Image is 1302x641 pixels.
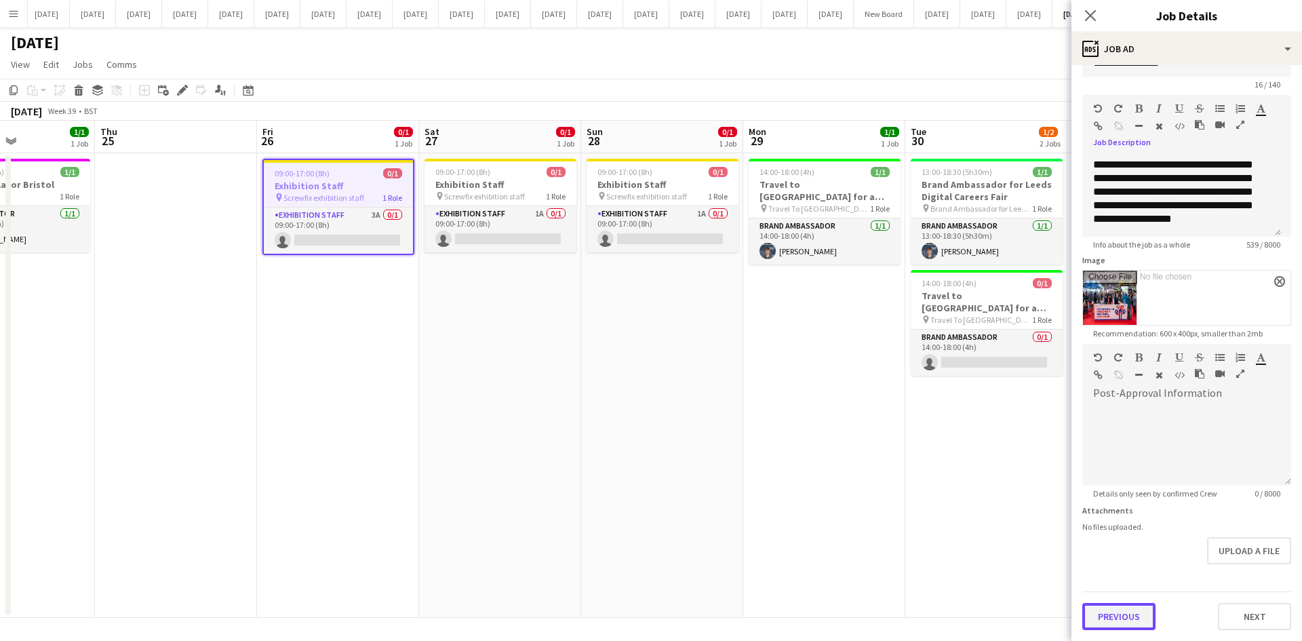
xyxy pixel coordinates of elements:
[71,138,88,149] div: 1 Job
[383,168,402,178] span: 0/1
[60,167,79,177] span: 1/1
[623,1,669,27] button: [DATE]
[1134,103,1143,114] button: Bold
[1082,603,1156,630] button: Previous
[5,56,35,73] a: View
[1093,121,1103,132] button: Insert Link
[587,125,603,138] span: Sun
[425,178,576,191] h3: Exhibition Staff
[70,1,116,27] button: [DATE]
[347,1,393,27] button: [DATE]
[1071,133,1090,149] span: 1
[1071,33,1302,65] div: Job Ad
[1032,203,1052,214] span: 1 Role
[870,203,890,214] span: 1 Role
[106,58,137,71] span: Comms
[1093,103,1103,114] button: Undo
[587,159,738,252] app-job-card: 09:00-17:00 (8h)0/1Exhibition Staff Screwfix exhibition staff1 RoleExhibition Staff1A0/109:00-17:...
[393,1,439,27] button: [DATE]
[1207,537,1291,564] button: Upload a file
[208,1,254,27] button: [DATE]
[1215,368,1225,379] button: Insert video
[1082,488,1228,499] span: Details only seen by confirmed Crew
[930,315,1032,325] span: Travel To [GEOGRAPHIC_DATA] for Recruitment fair
[1195,368,1204,379] button: Paste as plain text
[880,127,899,137] span: 1/1
[1039,127,1058,137] span: 1/2
[762,1,808,27] button: [DATE]
[162,1,208,27] button: [DATE]
[531,1,577,27] button: [DATE]
[1215,103,1225,114] button: Unordered List
[597,167,652,177] span: 09:00-17:00 (8h)
[1082,239,1201,250] span: Info about the job as a whole
[485,1,531,27] button: [DATE]
[715,1,762,27] button: [DATE]
[425,206,576,252] app-card-role: Exhibition Staff1A0/109:00-17:00 (8h)
[747,133,766,149] span: 29
[911,159,1063,265] app-job-card: 13:00-18:30 (5h30m)1/1Brand Ambassador for Leeds Digital Careers Fair Brand Ambassador for Leeds ...
[1215,352,1225,363] button: Unordered List
[556,127,575,137] span: 0/1
[1256,103,1265,114] button: Text Color
[11,58,30,71] span: View
[11,33,59,53] h1: [DATE]
[1175,121,1184,132] button: HTML Code
[911,270,1063,376] app-job-card: 14:00-18:00 (4h)0/1Travel to [GEOGRAPHIC_DATA] for a recruitment fair on [DATE] Travel To [GEOGRA...
[557,138,574,149] div: 1 Job
[669,1,715,27] button: [DATE]
[435,167,490,177] span: 09:00-17:00 (8h)
[1134,370,1143,381] button: Horizontal Line
[854,1,914,27] button: New Board
[1113,352,1123,363] button: Redo
[922,167,992,177] span: 13:00-18:30 (5h30m)
[1236,368,1245,379] button: Fullscreen
[1154,121,1164,132] button: Clear Formatting
[587,178,738,191] h3: Exhibition Staff
[100,125,117,138] span: Thu
[909,133,926,149] span: 30
[1134,121,1143,132] button: Horizontal Line
[911,330,1063,376] app-card-role: Brand Ambassador0/114:00-18:00 (4h)
[11,104,42,118] div: [DATE]
[260,133,273,149] span: 26
[749,125,766,138] span: Mon
[84,106,98,116] div: BST
[911,178,1063,203] h3: Brand Ambassador for Leeds Digital Careers Fair
[606,191,687,201] span: Screwfix exhibition staff
[708,191,728,201] span: 1 Role
[98,133,117,149] span: 25
[300,1,347,27] button: [DATE]
[911,290,1063,314] h3: Travel to [GEOGRAPHIC_DATA] for a recruitment fair on [DATE]
[577,1,623,27] button: [DATE]
[1154,352,1164,363] button: Italic
[718,127,737,137] span: 0/1
[759,167,814,177] span: 14:00-18:00 (4h)
[444,191,525,201] span: Screwfix exhibition staff
[1175,352,1184,363] button: Underline
[1236,239,1291,250] span: 539 / 8000
[1215,119,1225,130] button: Insert video
[914,1,960,27] button: [DATE]
[439,1,485,27] button: [DATE]
[1006,1,1052,27] button: [DATE]
[1093,370,1103,381] button: Insert Link
[768,203,870,214] span: Travel To [GEOGRAPHIC_DATA] for Recruitment fair
[45,106,79,116] span: Week 39
[38,56,64,73] a: Edit
[1052,1,1099,27] button: [DATE]
[871,167,890,177] span: 1/1
[1040,138,1061,149] div: 2 Jobs
[422,133,439,149] span: 27
[1175,370,1184,381] button: HTML Code
[283,193,364,203] span: Screwfix exhibition staff
[67,56,98,73] a: Jobs
[749,159,901,265] app-job-card: 14:00-18:00 (4h)1/1Travel to [GEOGRAPHIC_DATA] for a recruitment fair on [DATE] Travel To [GEOGRA...
[425,159,576,252] app-job-card: 09:00-17:00 (8h)0/1Exhibition Staff Screwfix exhibition staff1 RoleExhibition Staff1A0/109:00-17:...
[1244,79,1291,90] span: 16 / 140
[1236,119,1245,130] button: Fullscreen
[709,167,728,177] span: 0/1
